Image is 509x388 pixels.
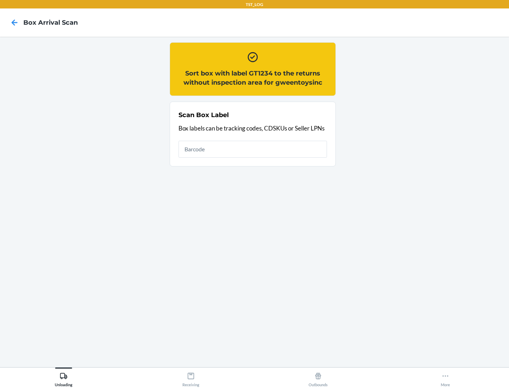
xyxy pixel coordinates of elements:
[55,369,72,387] div: Unloading
[309,369,328,387] div: Outbounds
[23,18,78,27] h4: Box Arrival Scan
[255,368,382,387] button: Outbounds
[246,1,263,8] p: TST_LOG
[179,141,327,158] input: Barcode
[179,110,229,120] h2: Scan Box Label
[182,369,199,387] div: Receiving
[179,124,327,133] p: Box labels can be tracking codes, CDSKUs or Seller LPNs
[127,368,255,387] button: Receiving
[382,368,509,387] button: More
[179,69,327,87] h2: Sort box with label GT1234 to the returns without inspection area for gweentoysinc
[441,369,450,387] div: More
